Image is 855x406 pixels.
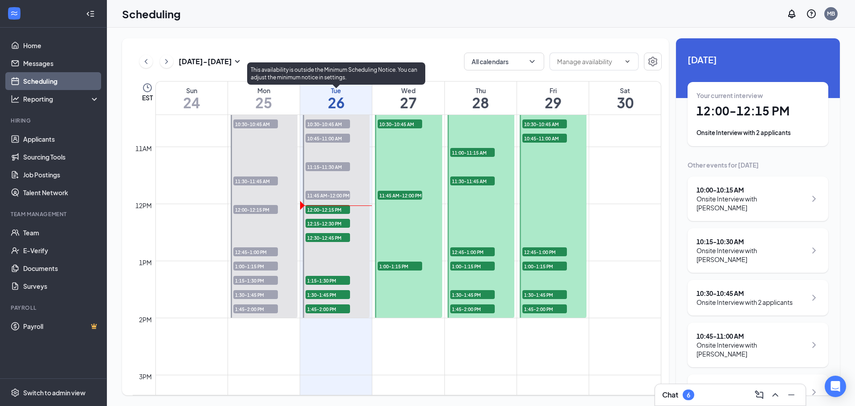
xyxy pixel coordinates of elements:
[809,245,819,256] svg: ChevronRight
[517,86,589,95] div: Fri
[522,119,567,128] span: 10:30-10:45 AM
[142,56,151,67] svg: ChevronLeft
[142,82,153,93] svg: Clock
[233,205,278,214] span: 12:00-12:15 PM
[305,290,350,299] span: 1:30-1:45 PM
[232,56,243,67] svg: SmallChevronDown
[11,210,98,218] div: Team Management
[696,194,806,212] div: Onsite Interview with [PERSON_NAME]
[23,388,85,397] div: Switch to admin view
[464,53,544,70] button: All calendarsChevronDown
[522,134,567,143] span: 10:45-11:00 AM
[86,9,95,18] svg: Collapse
[23,148,99,166] a: Sourcing Tools
[688,53,828,66] span: [DATE]
[300,86,372,95] div: Tue
[752,388,766,402] button: ComposeMessage
[825,376,846,397] div: Open Intercom Messenger
[786,390,797,400] svg: Minimize
[445,82,517,115] a: August 28, 2025
[517,95,589,110] h1: 29
[589,95,661,110] h1: 30
[696,246,806,264] div: Onsite Interview with [PERSON_NAME]
[688,160,828,169] div: Other events for [DATE]
[696,128,819,137] div: Onsite Interview with 2 applicants
[156,86,228,95] div: Sun
[23,37,99,54] a: Home
[450,304,495,313] span: 1:45-2:00 PM
[809,193,819,204] svg: ChevronRight
[522,262,567,271] span: 1:00-1:15 PM
[522,247,567,256] span: 12:45-1:00 PM
[11,117,98,124] div: Hiring
[23,166,99,184] a: Job Postings
[142,93,153,102] span: EST
[445,95,517,110] h1: 28
[23,72,99,90] a: Scheduling
[696,91,819,100] div: Your current interview
[696,185,806,194] div: 10:00 - 10:15 AM
[696,332,806,340] div: 10:45 - 11:00 AM
[228,82,300,115] a: August 25, 2025
[806,8,817,19] svg: QuestionInfo
[10,9,19,18] svg: WorkstreamLogo
[233,262,278,271] span: 1:00-1:15 PM
[696,237,806,246] div: 10:15 - 10:30 AM
[305,134,350,143] span: 10:45-11:00 AM
[228,86,300,95] div: Mon
[589,86,661,95] div: Sat
[809,387,819,398] svg: ChevronRight
[23,242,99,259] a: E-Verify
[233,119,278,128] span: 10:30-10:45 AM
[300,95,372,110] h1: 26
[122,6,181,21] h1: Scheduling
[134,201,154,210] div: 12pm
[23,317,99,335] a: PayrollCrown
[687,391,690,399] div: 6
[696,298,793,307] div: Onsite Interview with 2 applicants
[137,315,154,324] div: 2pm
[768,388,782,402] button: ChevronUp
[137,372,154,381] div: 3pm
[450,148,495,157] span: 11:00-11:15 AM
[160,55,173,68] button: ChevronRight
[644,53,662,70] a: Settings
[372,82,444,115] a: August 27, 2025
[809,340,819,350] svg: ChevronRight
[305,162,350,171] span: 11:15-11:30 AM
[11,304,98,312] div: Payroll
[305,205,350,214] span: 12:00-12:15 PM
[522,304,567,313] span: 1:45-2:00 PM
[528,57,537,66] svg: ChevronDown
[809,292,819,303] svg: ChevronRight
[139,55,153,68] button: ChevronLeft
[378,119,422,128] span: 10:30-10:45 AM
[23,224,99,242] a: Team
[305,119,350,128] span: 10:30-10:45 AM
[305,191,350,200] span: 11:45 AM-12:00 PM
[372,95,444,110] h1: 27
[378,262,422,271] span: 1:00-1:15 PM
[696,103,819,119] h1: 12:00 - 12:15 PM
[557,57,620,66] input: Manage availability
[156,82,228,115] a: August 24, 2025
[23,277,99,295] a: Surveys
[23,94,100,103] div: Reporting
[522,290,567,299] span: 1:30-1:45 PM
[228,95,300,110] h1: 25
[23,54,99,72] a: Messages
[23,259,99,277] a: Documents
[11,94,20,103] svg: Analysis
[696,289,793,298] div: 10:30 - 10:45 AM
[786,8,797,19] svg: Notifications
[662,390,678,400] h3: Chat
[450,290,495,299] span: 1:30-1:45 PM
[696,340,806,358] div: Onsite Interview with [PERSON_NAME]
[156,95,228,110] h1: 24
[137,258,154,267] div: 1pm
[372,86,444,95] div: Wed
[378,191,422,200] span: 11:45 AM-12:00 PM
[624,58,631,65] svg: ChevronDown
[305,219,350,228] span: 12:15-12:30 PM
[23,184,99,201] a: Talent Network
